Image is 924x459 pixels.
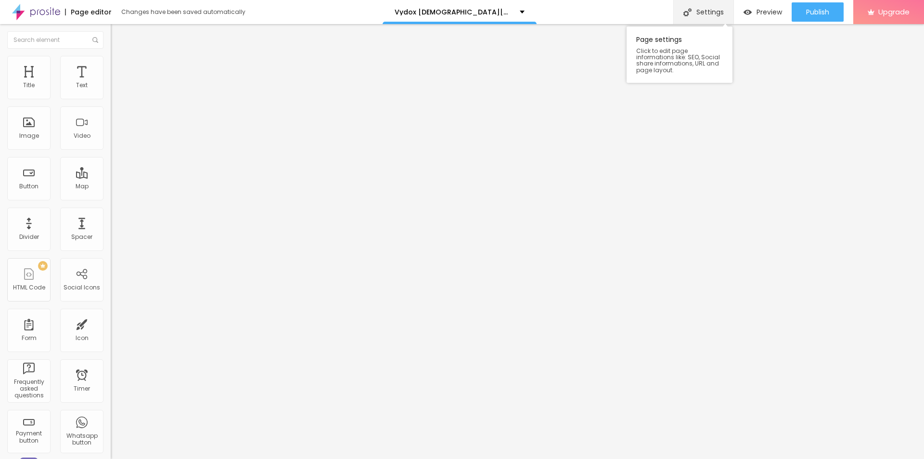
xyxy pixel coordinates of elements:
input: Search element [7,31,103,49]
div: Video [74,132,90,139]
span: Upgrade [878,8,910,16]
div: Map [76,183,89,190]
img: view-1.svg [744,8,752,16]
div: Page editor [65,9,112,15]
div: Button [19,183,38,190]
div: Divider [19,234,39,240]
img: Icone [92,37,98,43]
img: Icone [683,8,692,16]
span: Click to edit page informations like: SEO, Social share informations, URL and page layout. [636,48,723,73]
div: Changes have been saved automatically [121,9,245,15]
div: Frequently asked questions [10,379,48,399]
div: Icon [76,335,89,341]
div: Form [22,335,37,341]
div: Payment button [10,430,48,444]
div: Image [19,132,39,139]
div: HTML Code [13,284,45,291]
div: Spacer [71,234,92,240]
iframe: Editor [111,24,924,459]
div: Page settings [627,26,732,83]
div: Title [23,82,35,89]
button: Preview [734,2,792,22]
span: Publish [806,8,829,16]
span: Preview [757,8,782,16]
div: Text [76,82,88,89]
div: Social Icons [64,284,100,291]
div: Whatsapp button [63,433,101,446]
button: Publish [792,2,844,22]
div: Timer [74,385,90,392]
p: Vydox [DEMOGRAPHIC_DATA][MEDICAL_DATA] Official Website [395,9,513,15]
